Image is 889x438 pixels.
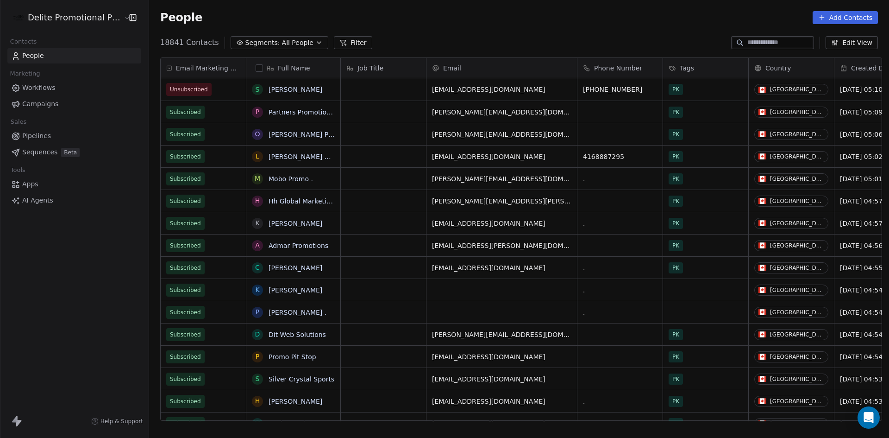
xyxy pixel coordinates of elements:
span: . [583,286,657,295]
span: Subscribed [170,241,201,250]
span: Subscribed [170,108,201,117]
a: Pipelines [7,128,141,144]
span: Apps [22,179,38,189]
span: Subscribed [170,375,201,384]
span: Sales [6,115,31,129]
span: Help & Support [100,418,143,425]
div: C [255,263,260,273]
span: Subscribed [170,152,201,161]
div: Email Marketing Consent [161,58,246,78]
span: [PERSON_NAME][EMAIL_ADDRESS][DOMAIN_NAME] [432,174,571,184]
span: Sequences [22,147,57,157]
a: [PERSON_NAME] . [269,309,326,316]
span: [EMAIL_ADDRESS][DOMAIN_NAME] [432,219,571,228]
a: Help & Support [91,418,143,425]
span: PK [669,262,683,273]
a: [PERSON_NAME] [269,86,322,93]
span: Subscribed [170,419,201,428]
span: Email [443,63,461,73]
div: Job Title [341,58,426,78]
div: O [255,129,260,139]
span: Country [765,63,791,73]
span: Delite Promotional Products [28,12,122,24]
div: [GEOGRAPHIC_DATA] [770,287,824,293]
span: Subscribed [170,219,201,228]
div: [GEOGRAPHIC_DATA] [770,198,824,204]
span: Segments: [245,38,280,48]
span: [EMAIL_ADDRESS][DOMAIN_NAME] [432,152,571,161]
div: [GEOGRAPHIC_DATA] [770,420,824,427]
div: [GEOGRAPHIC_DATA] [770,242,824,249]
div: K [255,218,259,228]
a: [PERSON_NAME] [269,398,322,405]
button: Delite Promotional Products [11,10,118,25]
span: [PERSON_NAME][EMAIL_ADDRESS][DOMAIN_NAME] [432,108,571,117]
div: Email [426,58,577,78]
span: . [583,174,657,184]
span: Subscribed [170,286,201,295]
span: Subscribed [170,130,201,139]
div: K [255,285,259,295]
a: Partners Promotional Group [269,108,358,116]
div: P [256,352,259,362]
div: [GEOGRAPHIC_DATA] [770,265,824,271]
a: Madzac Sales [269,420,313,427]
div: [GEOGRAPHIC_DATA] [770,354,824,360]
span: PK [669,84,683,95]
span: . [583,219,657,228]
span: All People [282,38,313,48]
span: People [22,51,44,61]
span: Subscribed [170,174,201,184]
a: Silver Crystal Sports [269,375,334,383]
a: Dit Web Solutions [269,331,326,338]
a: Mobo Promo . [269,175,313,183]
div: [GEOGRAPHIC_DATA] [770,131,824,138]
span: Subscribed [170,397,201,406]
span: Contacts [6,35,41,49]
div: grid [161,78,246,421]
span: [EMAIL_ADDRESS][PERSON_NAME][DOMAIN_NAME] [432,241,571,250]
span: Email Marketing Consent [176,63,240,73]
a: Admar Promotions [269,242,328,249]
a: People [7,48,141,63]
div: Full Name [246,58,340,78]
span: Job Title [357,63,383,73]
span: PK [669,151,683,162]
span: Subscribed [170,197,201,206]
a: [PERSON_NAME] Promotions [269,131,361,138]
span: Subscribed [170,330,201,339]
span: Tools [6,163,29,177]
span: Full Name [278,63,310,73]
div: P [256,307,259,317]
span: [PHONE_NUMBER] [583,85,657,94]
span: PK [669,329,683,340]
span: . [583,263,657,273]
button: Edit View [826,36,878,49]
a: Hh Global Marketing Services [269,197,364,205]
div: [GEOGRAPHIC_DATA] [770,176,824,182]
span: Pipelines [22,131,51,141]
div: P [256,107,259,117]
span: PK [669,196,683,207]
div: H [255,396,260,406]
span: Unsubscribed [170,85,208,94]
span: Subscribed [170,308,201,317]
a: Apps [7,177,141,192]
div: Open Intercom Messenger [858,406,880,429]
div: [GEOGRAPHIC_DATA] [770,220,824,227]
div: H [255,196,260,206]
span: . [583,308,657,317]
span: PK [669,396,683,407]
span: PK [669,374,683,385]
span: PK [669,107,683,118]
span: [EMAIL_ADDRESS][DOMAIN_NAME] [432,397,571,406]
a: [PERSON_NAME] [269,286,322,294]
a: [PERSON_NAME] 521. [269,153,339,160]
span: [EMAIL_ADDRESS][DOMAIN_NAME] [432,352,571,362]
span: People [160,11,202,25]
div: [GEOGRAPHIC_DATA] [770,309,824,316]
a: SequencesBeta [7,145,141,160]
div: S [256,85,260,95]
div: D [255,330,260,339]
span: [EMAIL_ADDRESS][DOMAIN_NAME] [432,85,571,94]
